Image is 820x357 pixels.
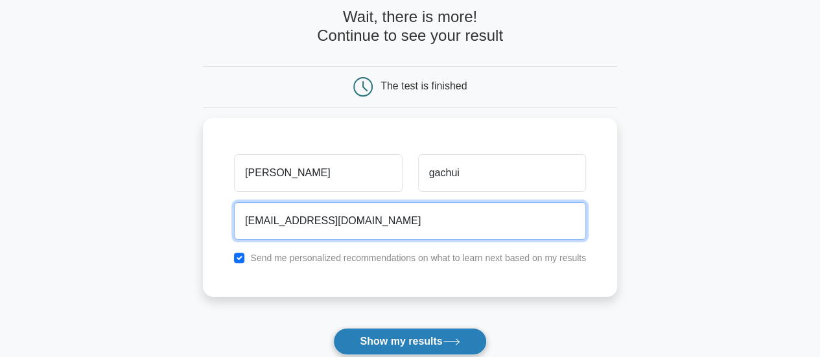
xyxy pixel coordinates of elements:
[234,154,402,192] input: First name
[333,328,486,355] button: Show my results
[381,80,467,91] div: The test is finished
[250,253,586,263] label: Send me personalized recommendations on what to learn next based on my results
[418,154,586,192] input: Last name
[234,202,586,240] input: Email
[203,8,617,45] h4: Wait, there is more! Continue to see your result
